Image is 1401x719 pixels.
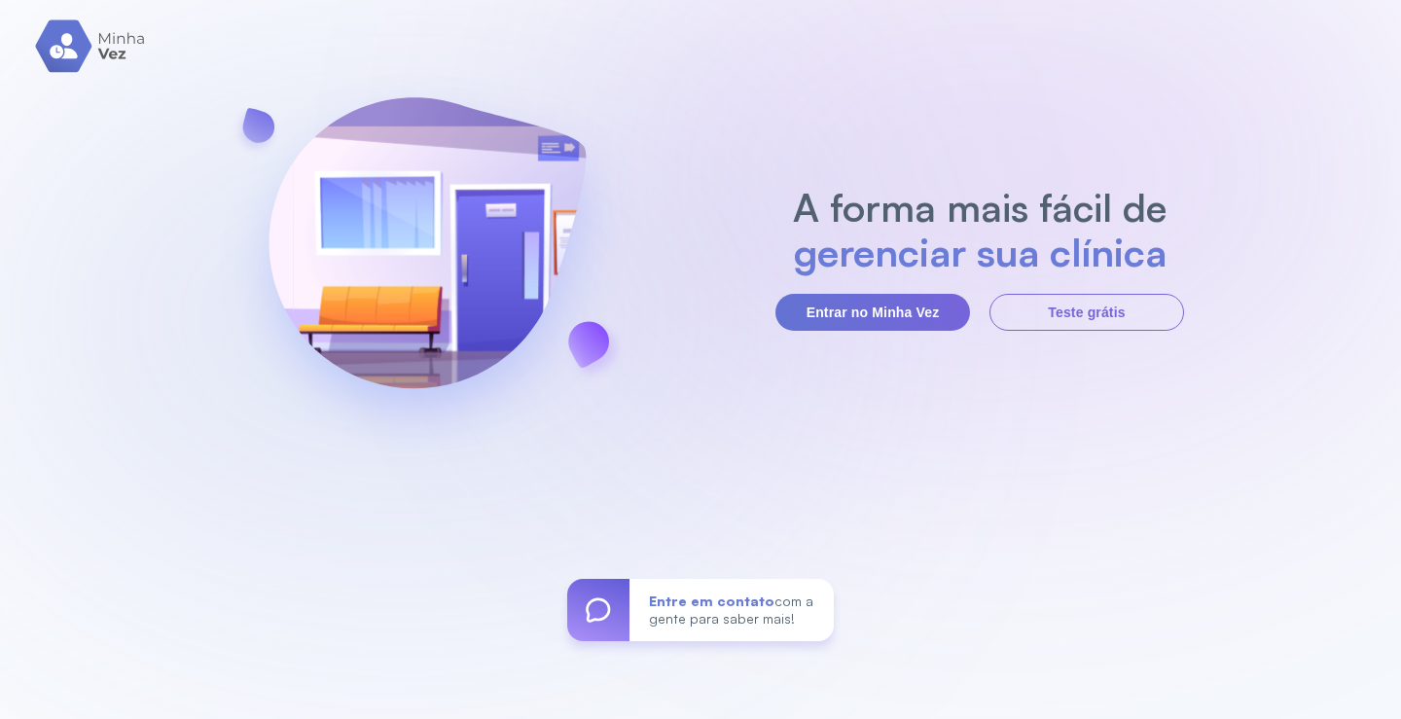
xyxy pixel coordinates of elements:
[35,19,147,73] img: logo.svg
[567,579,834,641] a: Entre em contatocom a gente para saber mais!
[629,579,834,641] div: com a gente para saber mais!
[783,230,1177,274] h2: gerenciar sua clínica
[989,294,1184,331] button: Teste grátis
[775,294,970,331] button: Entrar no Minha Vez
[649,593,774,609] span: Entre em contato
[217,46,637,469] img: banner-login.svg
[783,185,1177,230] h2: A forma mais fácil de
